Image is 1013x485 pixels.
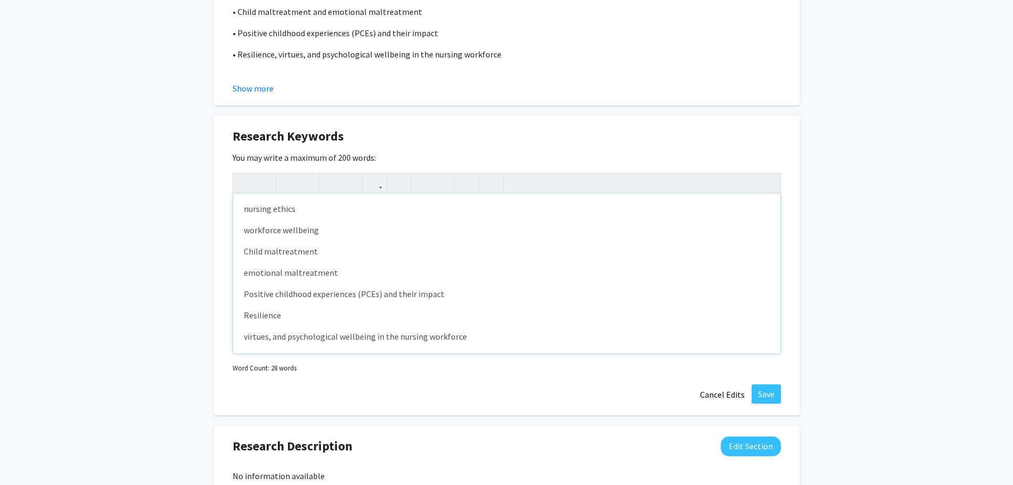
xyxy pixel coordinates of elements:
[233,194,780,354] div: Note to users with screen readers: Please deactivate our accessibility plugin for this page as it...
[233,151,376,164] label: You may write a maximum of 200 words:
[233,5,781,18] p: • Child maltreatment and emotional maltreatment
[341,174,359,192] button: Subscript
[244,310,281,320] span: Resilience
[759,174,778,192] button: Fullscreen
[244,245,770,258] p: Child maltreatment
[457,174,476,192] button: Remove format
[322,174,341,192] button: Superscript
[298,174,316,192] button: Emphasis (Ctrl + I)
[233,127,344,146] span: Research Keywords
[233,363,297,373] small: Word Count: 28 words
[254,174,273,192] button: Redo (Ctrl + Y)
[414,174,433,192] button: Unordered list
[721,437,781,456] button: Edit Research Description
[244,266,770,279] p: emotional maltreatment
[244,331,467,342] span: virtues, and psychological wellbeing in the nursing workforce
[244,202,770,215] p: nursing ethics
[244,287,770,300] p: Positive childhood experiences (PCEs) and their impact
[233,48,781,61] p: • Resilience, virtues, and psychological wellbeing in the nursing workforce
[233,437,352,456] span: Research Description
[8,437,45,477] iframe: Chat
[236,174,254,192] button: Undo (Ctrl + Z)
[365,174,384,192] button: Link
[752,384,781,404] button: Save
[233,27,781,39] p: • Positive childhood experiences (PCEs) and their impact
[244,224,770,236] p: workforce wellbeing
[390,174,408,192] button: Insert Image
[233,82,274,95] button: Show more
[233,470,781,482] div: No information available
[433,174,451,192] button: Ordered list
[279,174,298,192] button: Strong (Ctrl + B)
[693,384,752,405] button: Cancel Edits
[482,174,500,192] button: Insert horizontal rule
